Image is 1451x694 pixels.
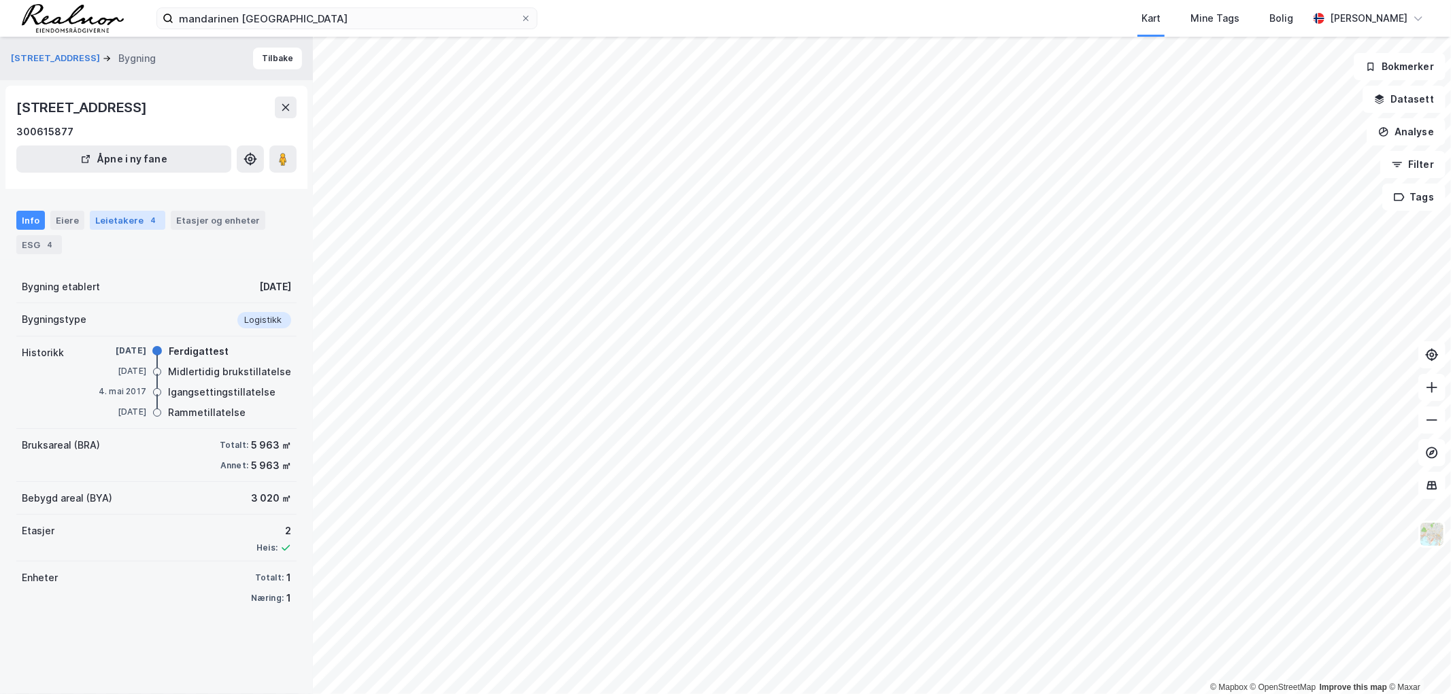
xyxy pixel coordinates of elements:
[92,365,146,377] div: [DATE]
[1269,10,1293,27] div: Bolig
[176,214,260,226] div: Etasjer og enheter
[1141,10,1161,27] div: Kart
[22,279,100,295] div: Bygning etablert
[50,211,84,230] div: Eiere
[92,385,146,398] div: 4. mai 2017
[1367,118,1446,145] button: Analyse
[251,437,291,453] div: 5 963 ㎡
[259,279,291,295] div: [DATE]
[16,235,62,254] div: ESG
[1354,53,1446,80] button: Bokmerker
[255,572,284,583] div: Totalt:
[168,384,276,400] div: Igangsettingstillatelse
[220,440,248,451] div: Totalt:
[22,490,112,506] div: Bebygd areal (BYA)
[286,570,291,586] div: 1
[1320,682,1387,692] a: Improve this map
[169,343,229,360] div: Ferdigattest
[22,345,64,361] div: Historikk
[16,211,45,230] div: Info
[1419,521,1445,547] img: Z
[1210,682,1248,692] a: Mapbox
[1190,10,1239,27] div: Mine Tags
[1380,151,1446,178] button: Filter
[220,460,248,471] div: Annet:
[173,8,520,29] input: Søk på adresse, matrikkel, gårdeiere, leietakere eller personer
[22,311,86,328] div: Bygningstype
[1363,86,1446,113] button: Datasett
[11,52,103,65] button: [STREET_ADDRESS]
[92,345,146,357] div: [DATE]
[251,457,291,474] div: 5 963 ㎡
[16,124,73,140] div: 300615877
[90,211,165,230] div: Leietakere
[1383,629,1451,694] div: Kontrollprogram for chat
[256,523,291,539] div: 2
[168,404,246,421] div: Rammetillatelse
[22,523,54,539] div: Etasjer
[43,238,56,251] div: 4
[256,542,278,553] div: Heis:
[22,570,58,586] div: Enheter
[146,213,160,227] div: 4
[286,590,291,606] div: 1
[251,490,291,506] div: 3 020 ㎡
[22,437,100,453] div: Bruksareal (BRA)
[16,97,150,118] div: [STREET_ADDRESS]
[118,50,156,67] div: Bygning
[1250,682,1316,692] a: OpenStreetMap
[92,406,146,418] div: [DATE]
[1383,629,1451,694] iframe: Chat Widget
[251,593,284,604] div: Næring:
[168,364,291,380] div: Midlertidig brukstillatelse
[22,4,124,33] img: realnor-logo.934646d98de889bb5806.png
[1330,10,1407,27] div: [PERSON_NAME]
[253,48,302,69] button: Tilbake
[1382,184,1446,211] button: Tags
[16,145,231,173] button: Åpne i ny fane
